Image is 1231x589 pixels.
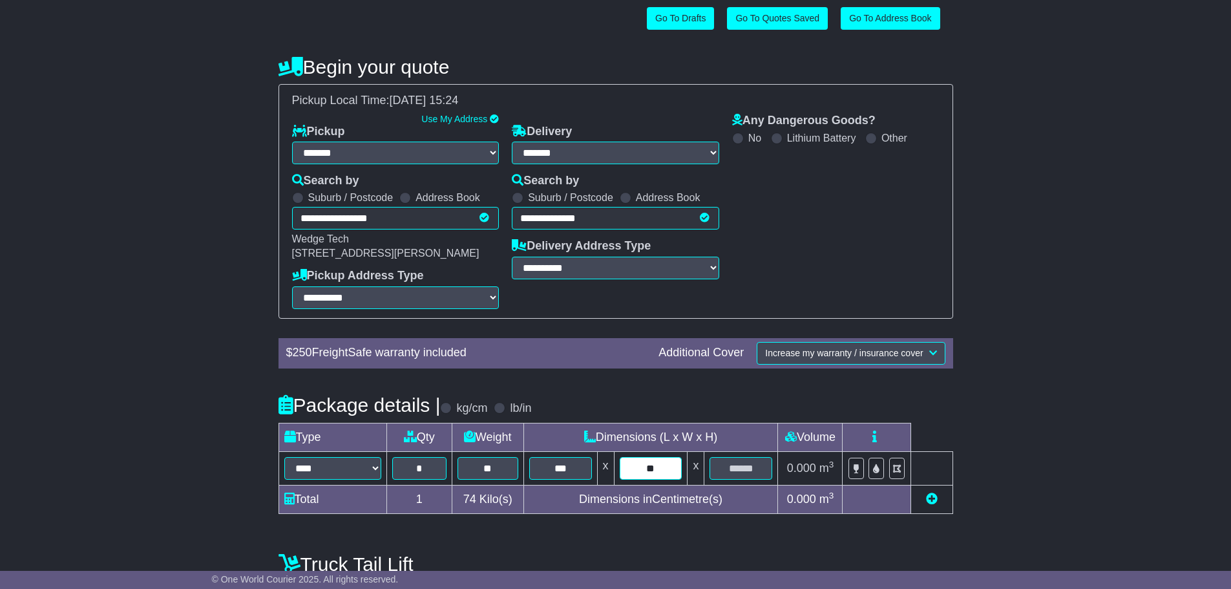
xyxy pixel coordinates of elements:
sup: 3 [829,460,834,469]
a: Go To Quotes Saved [727,7,828,30]
td: Kilo(s) [452,485,523,513]
label: Other [881,132,907,144]
label: Delivery [512,125,572,139]
a: Add new item [926,493,938,506]
label: Address Book [416,191,480,204]
label: kg/cm [456,402,487,416]
label: Suburb / Postcode [308,191,394,204]
td: Type [279,423,386,451]
label: lb/in [510,402,531,416]
h4: Begin your quote [279,56,953,78]
label: Suburb / Postcode [528,191,613,204]
span: Increase my warranty / insurance cover [765,348,923,358]
td: Dimensions (L x W x H) [523,423,778,451]
label: No [748,132,761,144]
span: © One World Courier 2025. All rights reserved. [212,574,399,584]
span: 0.000 [787,462,816,475]
td: Qty [386,423,452,451]
span: 74 [463,493,476,506]
button: Increase my warranty / insurance cover [757,342,945,365]
td: Volume [778,423,843,451]
span: Wedge Tech [292,233,349,244]
label: Address Book [636,191,700,204]
label: Search by [512,174,579,188]
td: Dimensions in Centimetre(s) [523,485,778,513]
span: m [819,462,834,475]
a: Use My Address [421,114,487,124]
div: $ FreightSafe warranty included [280,346,653,360]
label: Lithium Battery [787,132,856,144]
span: [STREET_ADDRESS][PERSON_NAME] [292,248,479,259]
span: 250 [293,346,312,359]
td: Total [279,485,386,513]
label: Pickup Address Type [292,269,424,283]
span: m [819,493,834,506]
a: Go To Drafts [647,7,714,30]
td: x [597,451,614,485]
div: Pickup Local Time: [286,94,946,108]
h4: Package details | [279,394,441,416]
h4: Truck Tail Lift [279,553,953,575]
td: 1 [386,485,452,513]
td: x [688,451,704,485]
label: Any Dangerous Goods? [732,114,876,128]
a: Go To Address Book [841,7,940,30]
td: Weight [452,423,523,451]
span: [DATE] 15:24 [390,94,459,107]
sup: 3 [829,491,834,500]
label: Search by [292,174,359,188]
span: 0.000 [787,493,816,506]
div: Additional Cover [652,346,750,360]
label: Pickup [292,125,345,139]
label: Delivery Address Type [512,239,651,253]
